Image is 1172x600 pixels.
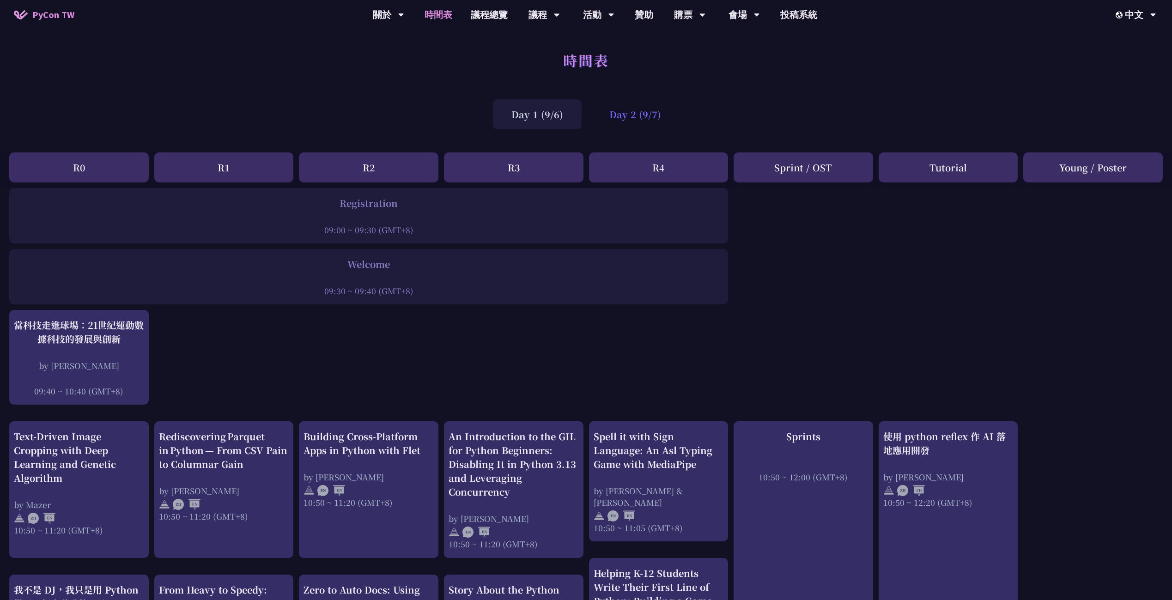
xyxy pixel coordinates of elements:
[493,99,582,129] div: Day 1 (9/6)
[14,285,723,297] div: 09:30 ~ 09:40 (GMT+8)
[159,430,289,550] a: Rediscovering Parquet in Python — From CSV Pain to Columnar Gain by [PERSON_NAME] 10:50 ~ 11:20 (...
[883,430,1014,457] div: 使用 python reflex 作 AI 落地應用開發
[304,430,434,457] div: Building Cross-Platform Apps in Python with Flet
[14,360,144,371] div: by [PERSON_NAME]
[883,471,1014,483] div: by [PERSON_NAME]
[159,430,289,471] div: Rediscovering Parquet in Python — From CSV Pain to Columnar Gain
[589,152,729,182] div: R4
[304,485,315,496] img: svg+xml;base64,PHN2ZyB4bWxucz0iaHR0cDovL3d3dy53My5vcmcvMjAwMC9zdmciIHdpZHRoPSIyNCIgaGVpZ2h0PSIyNC...
[159,485,289,497] div: by [PERSON_NAME]
[14,318,144,397] a: 當科技走進球場：21世紀運動數據科技的發展與創新 by [PERSON_NAME] 09:40 ~ 10:40 (GMT+8)
[449,430,579,550] a: An Introduction to the GIL for Python Beginners: Disabling It in Python 3.13 and Leveraging Concu...
[5,3,84,26] a: PyCon TW
[738,471,868,483] div: 10:50 ~ 12:00 (GMT+8)
[14,513,25,524] img: svg+xml;base64,PHN2ZyB4bWxucz0iaHR0cDovL3d3dy53My5vcmcvMjAwMC9zdmciIHdpZHRoPSIyNCIgaGVpZ2h0PSIyNC...
[154,152,294,182] div: R1
[449,513,579,524] div: by [PERSON_NAME]
[607,510,635,521] img: ENEN.5a408d1.svg
[883,485,894,496] img: svg+xml;base64,PHN2ZyB4bWxucz0iaHR0cDovL3d3dy53My5vcmcvMjAwMC9zdmciIHdpZHRoPSIyNCIgaGVpZ2h0PSIyNC...
[594,522,724,533] div: 10:50 ~ 11:05 (GMT+8)
[14,430,144,550] a: Text-Driven Image Cropping with Deep Learning and Genetic Algorithm by Mazer 10:50 ~ 11:20 (GMT+8)
[594,430,724,533] a: Spell it with Sign Language: An Asl Typing Game with MediaPipe by [PERSON_NAME] & [PERSON_NAME] 1...
[14,224,723,236] div: 09:00 ~ 09:30 (GMT+8)
[594,510,605,521] img: svg+xml;base64,PHN2ZyB4bWxucz0iaHR0cDovL3d3dy53My5vcmcvMjAwMC9zdmciIHdpZHRoPSIyNCIgaGVpZ2h0PSIyNC...
[14,10,28,19] img: Home icon of PyCon TW 2025
[449,430,579,499] div: An Introduction to the GIL for Python Beginners: Disabling It in Python 3.13 and Leveraging Concu...
[14,196,723,210] div: Registration
[1116,12,1125,18] img: Locale Icon
[594,485,724,508] div: by [PERSON_NAME] & [PERSON_NAME]
[449,538,579,550] div: 10:50 ~ 11:20 (GMT+8)
[563,46,609,74] h1: 時間表
[304,471,434,483] div: by [PERSON_NAME]
[1023,152,1163,182] div: Young / Poster
[317,485,345,496] img: ENEN.5a408d1.svg
[159,510,289,522] div: 10:50 ~ 11:20 (GMT+8)
[304,430,434,550] a: Building Cross-Platform Apps in Python with Flet by [PERSON_NAME] 10:50 ~ 11:20 (GMT+8)
[299,152,438,182] div: R2
[591,99,680,129] div: Day 2 (9/7)
[14,257,723,271] div: Welcome
[159,499,170,510] img: svg+xml;base64,PHN2ZyB4bWxucz0iaHR0cDovL3d3dy53My5vcmcvMjAwMC9zdmciIHdpZHRoPSIyNCIgaGVpZ2h0PSIyNC...
[14,385,144,397] div: 09:40 ~ 10:40 (GMT+8)
[28,513,55,524] img: ZHEN.371966e.svg
[897,485,925,496] img: ZHZH.38617ef.svg
[14,430,144,485] div: Text-Driven Image Cropping with Deep Learning and Genetic Algorithm
[32,8,74,22] span: PyCon TW
[883,497,1014,508] div: 10:50 ~ 12:20 (GMT+8)
[14,524,144,536] div: 10:50 ~ 11:20 (GMT+8)
[14,499,144,510] div: by Mazer
[304,497,434,508] div: 10:50 ~ 11:20 (GMT+8)
[738,430,868,443] div: Sprints
[9,152,149,182] div: R0
[14,318,144,346] div: 當科技走進球場：21世紀運動數據科技的發展與創新
[879,152,1018,182] div: Tutorial
[449,527,460,538] img: svg+xml;base64,PHN2ZyB4bWxucz0iaHR0cDovL3d3dy53My5vcmcvMjAwMC9zdmciIHdpZHRoPSIyNCIgaGVpZ2h0PSIyNC...
[594,430,724,471] div: Spell it with Sign Language: An Asl Typing Game with MediaPipe
[462,527,490,538] img: ENEN.5a408d1.svg
[444,152,583,182] div: R3
[173,499,200,510] img: ZHEN.371966e.svg
[734,152,873,182] div: Sprint / OST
